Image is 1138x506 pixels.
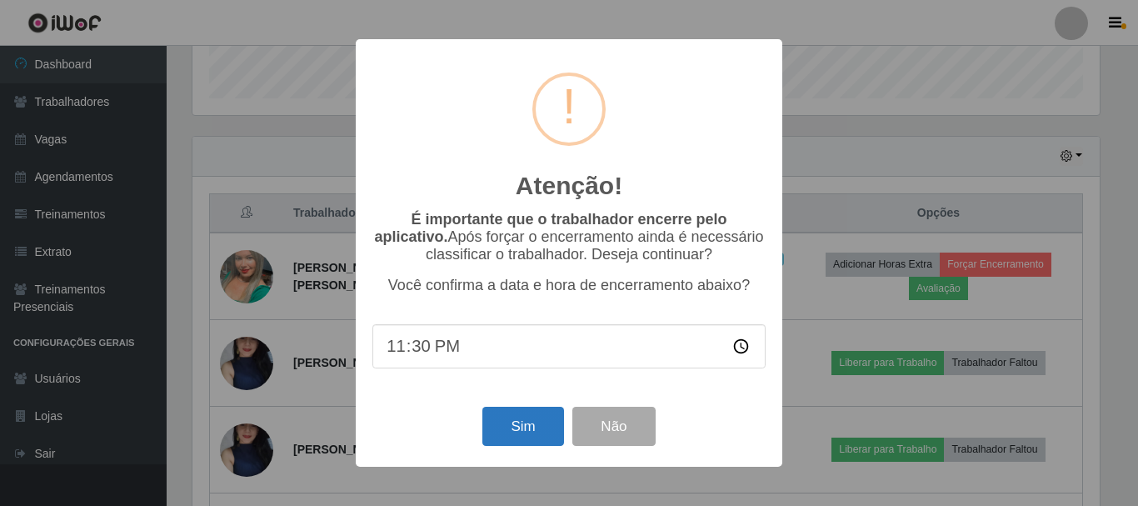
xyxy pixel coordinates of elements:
button: Não [572,407,655,446]
p: Você confirma a data e hora de encerramento abaixo? [372,277,766,294]
p: Após forçar o encerramento ainda é necessário classificar o trabalhador. Deseja continuar? [372,211,766,263]
h2: Atenção! [516,171,622,201]
button: Sim [482,407,563,446]
b: É importante que o trabalhador encerre pelo aplicativo. [374,211,726,245]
